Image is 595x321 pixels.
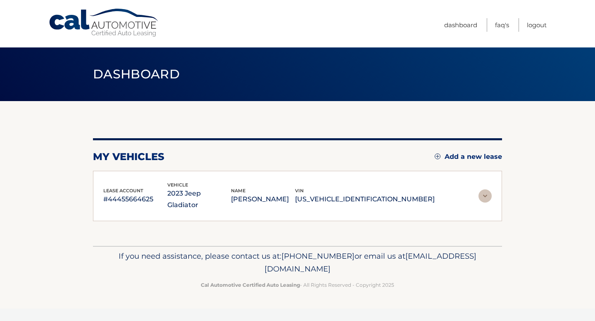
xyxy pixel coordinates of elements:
p: #44455664625 [103,194,167,205]
a: Dashboard [444,18,477,32]
a: Add a new lease [435,153,502,161]
img: add.svg [435,153,440,159]
a: Cal Automotive [48,8,160,38]
p: [US_VEHICLE_IDENTIFICATION_NUMBER] [295,194,435,205]
p: If you need assistance, please contact us at: or email us at [98,250,497,276]
strong: Cal Automotive Certified Auto Leasing [201,282,300,288]
span: vehicle [167,182,188,188]
span: name [231,188,245,194]
span: [PHONE_NUMBER] [281,251,355,261]
p: - All Rights Reserved - Copyright 2025 [98,281,497,289]
p: 2023 Jeep Gladiator [167,188,231,211]
span: Dashboard [93,66,180,82]
span: vin [295,188,304,194]
h2: my vehicles [93,151,164,163]
a: FAQ's [495,18,509,32]
span: lease account [103,188,143,194]
img: accordion-rest.svg [478,189,492,203]
a: Logout [527,18,547,32]
p: [PERSON_NAME] [231,194,295,205]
